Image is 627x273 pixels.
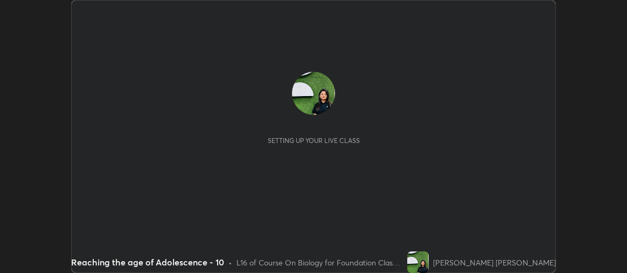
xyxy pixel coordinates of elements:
[268,136,360,145] div: Setting up your live class
[292,72,335,115] img: e522abdfb3ba4a9ba16d91eb6ff8438d.jpg
[236,257,403,268] div: L16 of Course On Biology for Foundation Class VIII 1 2029
[433,257,556,268] div: [PERSON_NAME] [PERSON_NAME]
[228,257,232,268] div: •
[71,256,224,269] div: Reaching the age of Adolescence - 10
[407,251,429,273] img: e522abdfb3ba4a9ba16d91eb6ff8438d.jpg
